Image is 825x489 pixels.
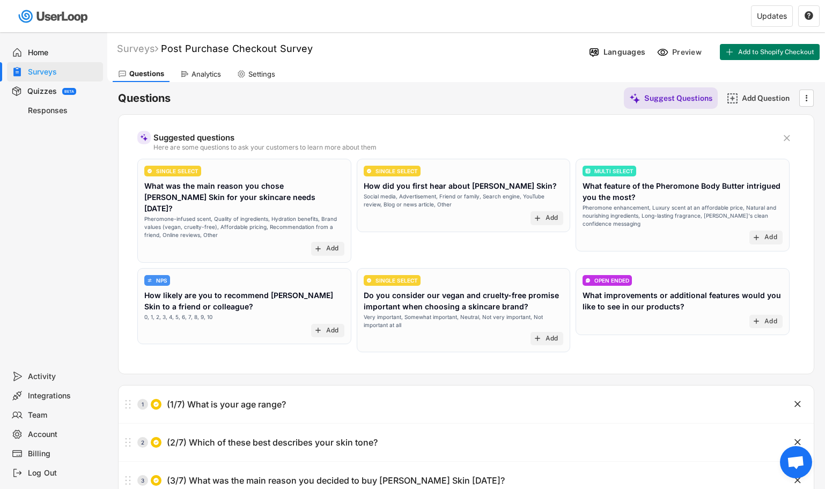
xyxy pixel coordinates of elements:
div: 0, 1, 2, 3, 4, 5, 6, 7, 8, 9, 10 [144,313,212,321]
text:  [784,132,790,144]
button:  [801,90,812,106]
div: Pheromone enhancement, Luxury scent at an affordable price, Natural and nourishing ingredients, L... [583,204,783,228]
div: Integrations [28,391,99,401]
button: add [752,233,761,242]
div: Social media, Advertisement, Friend or family, Search engine, YouTube review, Blog or news articl... [364,192,564,209]
button:  [782,133,792,144]
div: 2 [137,440,148,445]
img: CircleTickMinorWhite.svg [153,401,159,407]
img: Language%20Icon.svg [588,47,600,58]
div: What improvements or additional features would you like to see in our products? [583,290,783,312]
div: SINGLE SELECT [375,278,418,283]
div: MULTI SELECT [594,168,634,174]
div: How likely are you to recommend [PERSON_NAME] Skin to a friend or colleague? [144,290,344,312]
button: add [752,317,761,325]
img: AdjustIcon.svg [147,278,152,283]
div: BETA [64,90,74,93]
div: Questions [129,69,164,78]
div: Log Out [28,468,99,478]
div: Very important, Somewhat important, Neutral, Not very important, Not important at all [364,313,564,329]
div: Quizzes [27,86,57,97]
div: (3/7) What was the main reason you decided to buy [PERSON_NAME] Skin [DATE]? [167,475,505,486]
div: Settings [248,70,275,79]
div: Languages [603,47,645,57]
div: 1 [137,402,148,407]
div: Add [326,327,339,335]
button: add [533,334,542,343]
button:  [804,11,814,21]
text:  [794,475,801,486]
div: Add [546,335,558,343]
button:  [792,437,803,448]
div: Add [764,233,777,242]
div: Here are some questions to ask your customers to learn more about them [153,144,774,151]
img: CircleTickMinorWhite.svg [147,168,152,174]
button: Add to Shopify Checkout [720,44,820,60]
div: Responses [28,106,99,116]
text:  [805,11,813,20]
img: ListMajor.svg [585,168,591,174]
div: What was the main reason you chose [PERSON_NAME] Skin for your skincare needs [DATE]? [144,180,344,214]
div: Account [28,429,99,440]
div: SINGLE SELECT [156,168,198,174]
div: Analytics [191,70,221,79]
div: Do you consider our vegan and cruelty-free promise important when choosing a skincare brand? [364,290,564,312]
div: Billing [28,449,99,459]
img: CircleTickMinorWhite.svg [366,168,372,174]
div: Surveys [117,42,158,55]
button: add [533,214,542,223]
button: add [314,326,322,335]
img: MagicMajor%20%28Purple%29.svg [140,134,148,142]
div: SINGLE SELECT [375,168,418,174]
img: ConversationMinor.svg [585,278,591,283]
div: Updates [757,12,787,20]
div: OPEN ENDED [594,278,629,283]
img: CircleTickMinorWhite.svg [153,477,159,484]
div: How did you first hear about [PERSON_NAME] Skin? [364,180,557,191]
div: Surveys [28,67,99,77]
text:  [806,92,808,103]
button: add [314,244,322,253]
text:  [794,398,801,410]
button:  [792,475,803,486]
div: 3 [137,478,148,483]
img: MagicMajor%20%28Purple%29.svg [629,93,640,104]
div: Add [326,244,339,253]
div: What feature of the Pheromone Body Butter intrigued you the most? [583,180,783,203]
div: (2/7) Which of these best describes your skin tone? [167,437,378,448]
div: Open chat [780,446,812,478]
div: Add [764,317,777,326]
img: AddMajor.svg [727,93,738,104]
div: Preview [672,47,704,57]
button:  [792,399,803,410]
div: Suggested questions [153,134,774,142]
div: Add [546,214,558,223]
font: Post Purchase Checkout Survey [161,43,313,54]
img: userloop-logo-01.svg [16,5,92,27]
div: Add Question [742,93,795,103]
div: Team [28,410,99,420]
div: Home [28,48,99,58]
div: Suggest Questions [644,93,712,103]
span: Add to Shopify Checkout [738,49,814,55]
img: CircleTickMinorWhite.svg [153,439,159,446]
div: Activity [28,372,99,382]
div: Pheromone-infused scent, Quality of ingredients, Hydration benefits, Brand values (vegan, cruelty... [144,215,344,239]
div: (1/7) What is your age range? [167,399,286,410]
h6: Questions [118,91,171,106]
img: CircleTickMinorWhite.svg [366,278,372,283]
div: NPS [156,278,167,283]
text:  [794,436,801,448]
